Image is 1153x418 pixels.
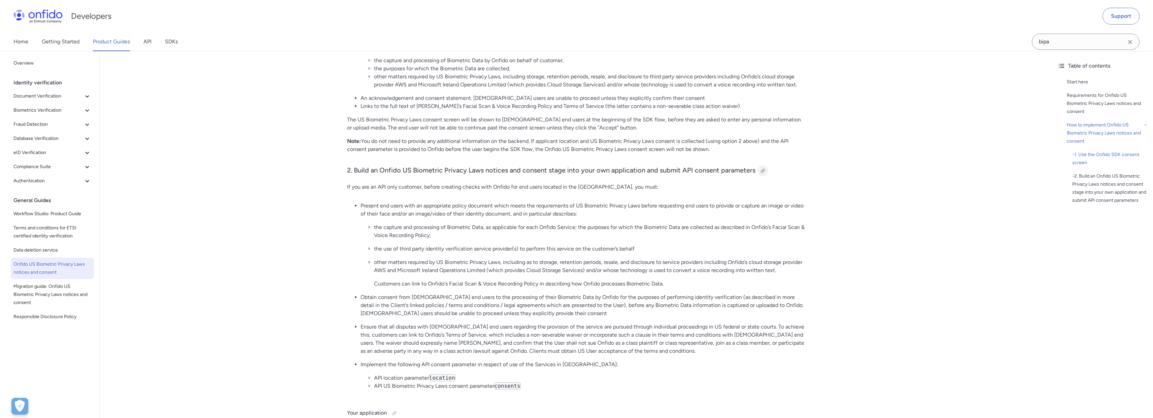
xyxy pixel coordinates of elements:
svg: Clear search field button [1126,38,1134,46]
span: Overview [13,59,91,67]
li: API US Biometric Privacy Laws consent parameter [374,382,805,390]
p: The US Biometric Privacy Laws consent screen will be shown to [DEMOGRAPHIC_DATA] end users at the... [347,116,805,132]
p: Ensure that all disputes with [DEMOGRAPHIC_DATA] end users regarding the provision of the service... [361,323,805,355]
p: If you are an API only customer, before creating checks with Onfido for end users located in the ... [347,183,805,191]
span: Workflow Studio: Product Guide [13,210,91,218]
a: -2. Build an Onfido US Biometric Privacy Laws notices and consent stage into your own application... [1072,172,1148,204]
a: Product Guides [93,32,130,51]
button: Fraud Detection [11,118,94,131]
li: the purposes for which the Biometric Data are collected, [374,65,805,73]
strong: Note: [347,138,361,144]
button: Database Verification [11,132,94,145]
span: Biometrics Verification [13,106,83,114]
a: Home [13,32,28,51]
span: Document Verification [13,92,83,100]
button: Document Verification [11,89,94,103]
input: Onfido search input field [1032,34,1140,50]
div: Identity verification [13,76,97,89]
li: API location parameter [374,374,805,382]
button: Authentication [11,174,94,188]
a: Start here [1067,78,1148,86]
li: other matters required by US Biometric Privacy Laws, including storage, retention periods, resale... [374,73,805,89]
span: Compliance Suite [13,163,83,171]
span: Terms and conditions for ETSI certified identity verification [13,224,91,240]
li: The information required by US Biometric Privacy laws including describing: [361,43,805,89]
div: General Guides [13,194,97,207]
code: location [429,374,455,381]
p: Customers can link to Onfido's Facial Scan & Voice Recording Policy in describing how Onfido proc... [374,280,805,288]
p: Obtain consent from [DEMOGRAPHIC_DATA] end users to the processing of their Biometric Data by Onf... [361,293,805,317]
span: Data deletion service [13,246,91,254]
h3: 2. Build an Onfido US Biometric Privacy Laws notices and consent stage into your own application ... [347,165,805,176]
a: Requirements for Onfido US Biometric Privacy Laws notices and consent [1067,91,1148,116]
a: Getting Started [42,32,79,51]
img: Onfido Logo [13,9,63,23]
p: the use of third party identity verification service provider(s) to perform this service on the c... [374,245,805,253]
a: Workflow Studio: Product Guide [11,207,94,221]
span: eID Verification [13,149,83,157]
span: Migration guide: Onfido US Biometric Privacy Laws notices and consent [13,282,91,307]
a: Data deletion service [11,243,94,257]
button: Open Preferences [11,398,28,415]
code: consents [494,382,521,389]
a: How to implement Onfido US Biometric Privacy Laws notices and consent [1067,121,1148,145]
li: An acknowledgement and consent statement. [DEMOGRAPHIC_DATA] users are unable to proceed unless t... [361,94,805,102]
div: - 1. Use the Onfido SDK consent screen [1072,151,1148,167]
span: Responsible Disclosure Policy [13,313,91,321]
p: other matters required by US Biometric Privacy Laws, including as to storage, retention periods, ... [374,258,805,274]
button: Compliance Suite [11,160,94,174]
p: You do not need to provide any additional information on the backend. If applicant location and U... [347,137,805,153]
span: Database Verification [13,135,83,143]
p: the capture and processing of Biometric Data, as applicable for each Onfido Service; the purposes... [374,223,805,239]
a: Onfido US Biometric Privacy Laws notices and consent [11,258,94,279]
a: Overview [11,56,94,70]
span: Fraud Detection [13,120,83,128]
a: API [143,32,151,51]
a: SDKs [165,32,178,51]
a: Migration guide: Onfido US Biometric Privacy Laws notices and consent [11,280,94,309]
p: Implement the following API consent parameter in respect of use of the Services in [GEOGRAPHIC_DA... [361,360,805,369]
button: eID Verification [11,146,94,159]
a: Support [1103,8,1140,25]
a: Responsible Disclosure Policy [11,310,94,324]
li: Links to the full text of [PERSON_NAME]’s Facial Scan & Voice Recording Policy and Terms of Servi... [361,102,805,110]
p: Present end users with an appropriate policy document which meets the requirements of US Biometri... [361,202,805,218]
div: Cookie Preferences [11,398,28,415]
a: Terms and conditions for ETSI certified identity verification [11,221,94,243]
span: Authentication [13,177,83,185]
button: Biometrics Verification [11,104,94,117]
h1: Developers [71,11,111,22]
a: -1. Use the Onfido SDK consent screen [1072,151,1148,167]
div: Table of contents [1057,62,1148,70]
li: the capture and processing of Biometric Data by Onfido on behalf of customer, [374,56,805,65]
div: - 2. Build an Onfido US Biometric Privacy Laws notices and consent stage into your own applicatio... [1072,172,1148,204]
span: Onfido US Biometric Privacy Laws notices and consent [13,260,91,276]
